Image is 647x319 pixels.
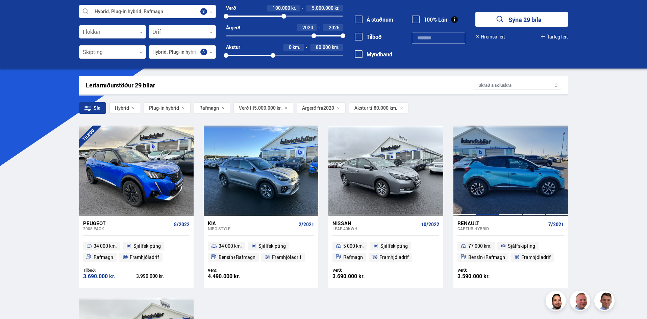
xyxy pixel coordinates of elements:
span: Sjálfskipting [133,242,161,250]
button: Hreinsa leit [475,34,505,39]
span: 34 000 km. [219,242,242,250]
span: Árgerð frá [302,105,323,111]
div: Kia [208,220,296,226]
span: 80.000 [316,44,331,50]
div: 3.690.000 kr. [332,273,386,279]
div: 3.690.000 kr. [83,273,136,279]
span: 5.000.000 kr. [254,105,282,111]
div: 4.490.000 kr. [208,273,261,279]
span: Framhjóladrif [521,253,551,261]
span: 2025 [329,24,340,31]
div: Captur HYBRID [457,226,546,231]
span: 2020 [323,105,334,111]
span: 100.000 [273,5,290,11]
span: 77 000 km. [468,242,492,250]
div: Verð: [208,268,261,273]
div: Verð: [457,268,511,273]
div: Leitarniðurstöður 29 bílar [86,82,473,89]
a: Nissan Leaf 40KWH 10/2022 5 000 km. Sjálfskipting Rafmagn Framhjóladrif Verð: 3.690.000 kr. [328,216,443,288]
div: 2008 PACK [83,226,171,231]
span: 2/2021 [299,222,314,227]
span: Sjálfskipting [380,242,408,250]
span: Verð til [239,105,254,111]
div: 3.590.000 kr. [457,273,511,279]
div: Peugeot [83,220,171,226]
span: 8/2022 [174,222,190,227]
div: Árgerð [226,25,240,30]
span: Rafmagn [94,253,113,261]
div: Niro STYLE [208,226,296,231]
div: Sía [79,102,106,114]
div: 3.990.000 kr. [136,274,190,278]
a: Kia Niro STYLE 2/2021 34 000 km. Sjálfskipting Bensín+Rafmagn Framhjóladrif Verð: 4.490.000 kr. [204,216,318,288]
span: Bensín+Rafmagn [219,253,255,261]
span: Framhjóladrif [130,253,159,261]
span: 80.000 km. [374,105,397,111]
div: Verð [226,5,236,11]
span: Rafmagn [343,253,363,261]
label: Á staðnum [355,17,393,23]
span: 5 000 km. [343,242,364,250]
div: Nissan [332,220,418,226]
span: Rafmagn [199,105,219,111]
span: Framhjóladrif [272,253,301,261]
span: 7/2021 [548,222,564,227]
span: 0 [289,44,292,50]
span: Bensín+Rafmagn [468,253,505,261]
div: Skráð á söluskrá [473,81,561,90]
span: km. [332,45,340,50]
label: 100% Lán [412,17,447,23]
img: nhp88E3Fdnt1Opn2.png [547,292,567,312]
span: Akstur til [354,105,374,111]
label: Tilboð [355,34,382,40]
span: kr. [334,5,340,11]
span: Plug-in hybrid [149,105,179,111]
span: Sjálfskipting [258,242,286,250]
span: 10/2022 [421,222,439,227]
span: 5.000.000 [312,5,333,11]
button: Sýna 29 bíla [475,12,568,27]
span: 2020 [302,24,313,31]
div: Akstur [226,45,240,50]
img: FbJEzSuNWCJXmdc-.webp [595,292,616,312]
span: Hybrid [115,105,129,111]
label: Myndband [355,51,392,57]
a: Renault Captur HYBRID 7/2021 77 000 km. Sjálfskipting Bensín+Rafmagn Framhjóladrif Verð: 3.590.00... [453,216,568,288]
button: Open LiveChat chat widget [5,3,26,23]
a: Peugeot 2008 PACK 8/2022 34 000 km. Sjálfskipting Rafmagn Framhjóladrif Tilboð: 3.690.000 kr. 3.9... [79,216,194,288]
div: Renault [457,220,546,226]
div: Tilboð: [83,268,136,273]
span: 34 000 km. [94,242,117,250]
span: km. [293,45,300,50]
span: Sjálfskipting [508,242,535,250]
span: kr. [291,5,296,11]
img: siFngHWaQ9KaOqBr.png [571,292,591,312]
div: Leaf 40KWH [332,226,418,231]
div: Verð: [332,268,386,273]
button: Ítarleg leit [541,34,568,39]
span: Framhjóladrif [379,253,409,261]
